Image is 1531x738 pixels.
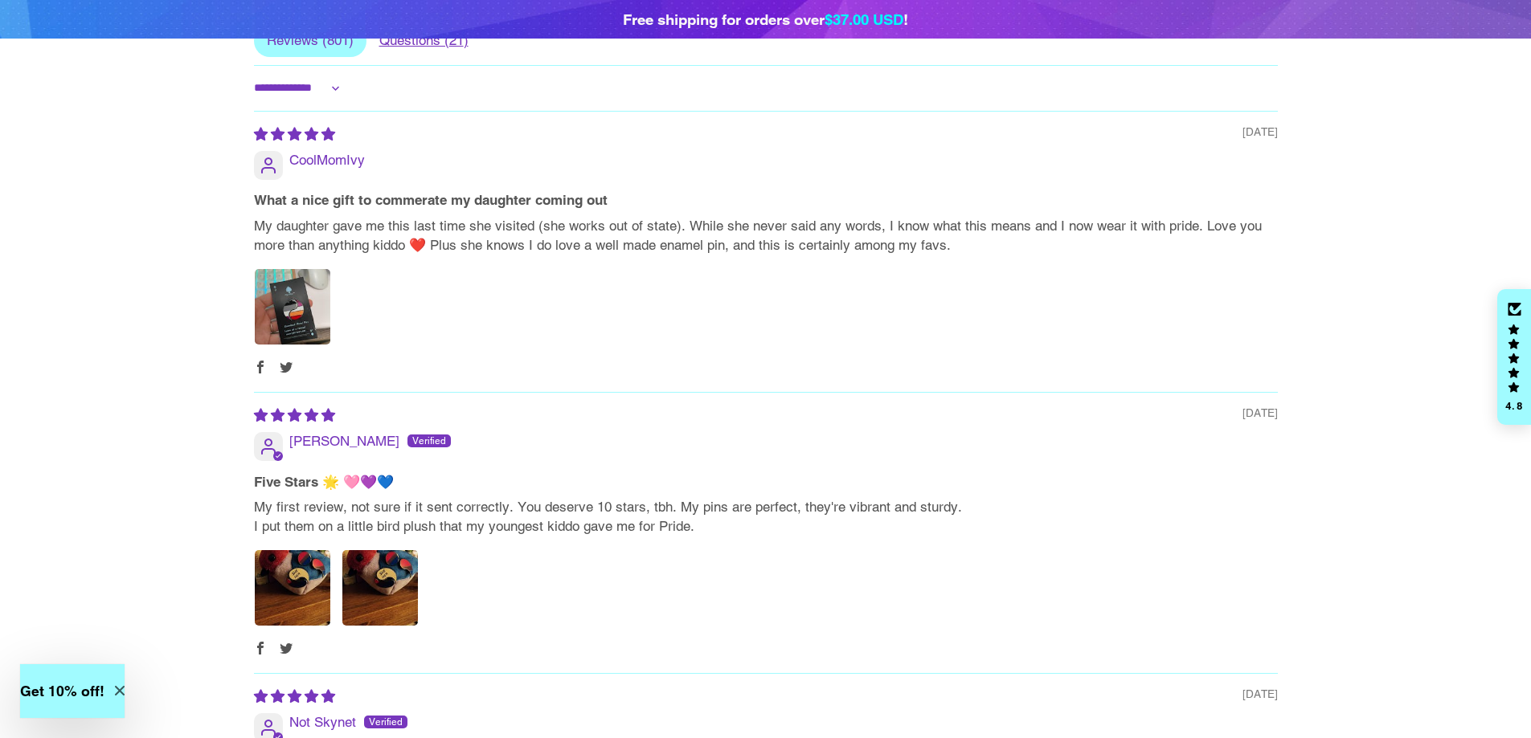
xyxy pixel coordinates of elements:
p: My first review, not sure if it sent correctly. You deserve 10 stars, tbh. My pins are perfect, t... [254,498,1278,536]
span: Questions ( ) [366,25,481,57]
span: $37.00 USD [825,10,903,28]
a: Link to user picture 2 [342,549,419,626]
div: Free shipping for orders over ! [623,8,908,31]
select: Sort dropdown [254,72,344,104]
b: What a nice gift to commerate my daughter coming out [254,191,1278,210]
span: [PERSON_NAME] [289,433,399,449]
b: Five Stars 🌟 🩷💜💙 [254,473,1278,492]
span: Facebook [248,355,273,379]
span: [DATE] [1242,406,1278,421]
span: 21 [449,32,464,48]
div: 4.8 [1504,401,1524,411]
span: Twitter [273,355,299,379]
span: 5 star review [254,126,335,142]
span: Twitter [273,636,299,660]
img: User picture [255,269,330,345]
span: Facebook [248,636,273,660]
img: User picture [255,550,330,626]
span: 5 star review [254,407,335,423]
img: User picture [342,550,418,626]
span: [DATE] [1242,124,1278,140]
a: Link to user picture 1 [254,268,331,345]
span: Not Skynet [289,714,356,730]
span: CoolMomIvy [289,152,365,168]
span: 5 star review [254,688,335,704]
a: Link to user picture 1 [254,549,331,626]
div: Click to open Judge.me floating reviews tab [1497,289,1531,426]
p: My daughter gave me this last time she visited (she works out of state). While she never said any... [254,217,1278,255]
span: [DATE] [1242,687,1278,702]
